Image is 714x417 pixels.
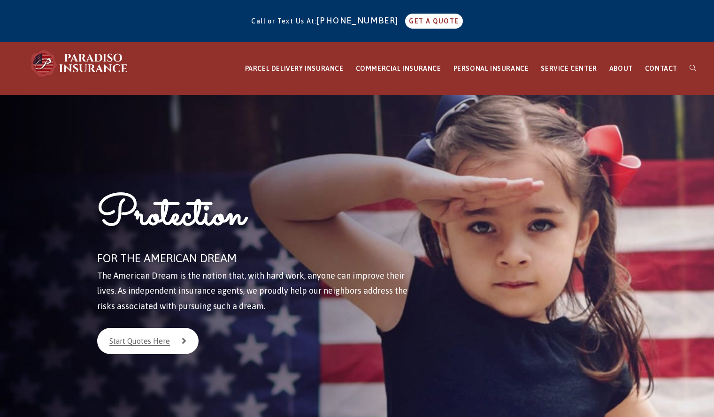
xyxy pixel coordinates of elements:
a: ABOUT [603,43,639,95]
span: PARCEL DELIVERY INSURANCE [245,65,344,72]
span: CONTACT [645,65,677,72]
a: CONTACT [639,43,683,95]
h1: Protection [97,189,413,248]
a: Start Quotes Here [97,328,199,354]
span: Call or Text Us At: [251,17,317,25]
a: PARCEL DELIVERY INSURANCE [239,43,350,95]
img: Paradiso Insurance [28,49,131,77]
a: COMMERCIAL INSURANCE [350,43,447,95]
a: SERVICE CENTER [535,43,603,95]
span: ABOUT [609,65,633,72]
span: COMMERCIAL INSURANCE [356,65,441,72]
span: FOR THE AMERICAN DREAM [97,252,237,265]
a: [PHONE_NUMBER] [317,15,403,25]
span: SERVICE CENTER [541,65,597,72]
span: PERSONAL INSURANCE [453,65,529,72]
a: GET A QUOTE [405,14,462,29]
a: PERSONAL INSURANCE [447,43,535,95]
span: The American Dream is the notion that, with hard work, anyone can improve their lives. As indepen... [97,271,407,311]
